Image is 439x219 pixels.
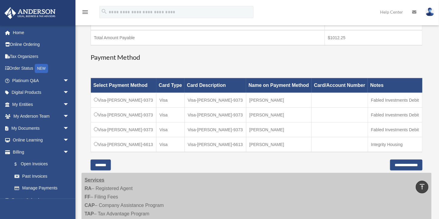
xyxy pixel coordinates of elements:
[91,137,156,152] td: Visa-[PERSON_NAME]-6613
[8,182,75,194] a: Manage Payments
[4,110,78,122] a: My Anderson Teamarrow_drop_down
[91,93,156,108] td: Visa-[PERSON_NAME]-9373
[4,122,78,134] a: My Documentsarrow_drop_down
[85,177,104,182] strong: Services
[368,137,422,152] td: Integrity Housing
[91,53,422,62] h3: Payment Method
[246,137,312,152] td: [PERSON_NAME]
[325,30,422,45] td: $1012.25
[4,50,78,62] a: Tax Organizers
[4,39,78,51] a: Online Ordering
[156,93,184,108] td: Visa
[4,194,78,206] a: Events Calendar
[4,134,78,146] a: Online Learningarrow_drop_down
[368,78,422,93] th: Notes
[63,134,75,147] span: arrow_drop_down
[85,211,94,216] strong: TAP
[156,108,184,122] td: Visa
[156,137,184,152] td: Visa
[91,30,325,45] td: Total Amount Payable
[312,78,368,93] th: Card/Account Number
[63,122,75,135] span: arrow_drop_down
[85,186,91,191] strong: RA
[91,108,156,122] td: Visa-[PERSON_NAME]-9373
[3,7,57,19] img: Anderson Advisors Platinum Portal
[85,194,91,199] strong: FF
[184,122,246,137] td: Visa-[PERSON_NAME]-9373
[4,75,78,87] a: Platinum Q&Aarrow_drop_down
[156,78,184,93] th: Card Type
[63,98,75,111] span: arrow_drop_down
[368,93,422,108] td: Fabled Investments Debit
[368,122,422,137] td: Fabled Investments Debit
[4,146,75,158] a: Billingarrow_drop_down
[4,62,78,75] a: Order StatusNEW
[8,158,72,170] a: $Open Invoices
[184,78,246,93] th: Card Description
[246,108,312,122] td: [PERSON_NAME]
[184,108,246,122] td: Visa-[PERSON_NAME]-9373
[4,87,78,99] a: Digital Productsarrow_drop_down
[246,93,312,108] td: [PERSON_NAME]
[8,170,75,182] a: Past Invoices
[63,146,75,158] span: arrow_drop_down
[418,183,426,190] i: vertical_align_top
[91,78,156,93] th: Select Payment Method
[82,11,89,16] a: menu
[425,8,434,16] img: User Pic
[18,160,21,168] span: $
[184,137,246,152] td: Visa-[PERSON_NAME]-6613
[82,8,89,16] i: menu
[368,108,422,122] td: Fabled Investments Debit
[4,27,78,39] a: Home
[63,87,75,99] span: arrow_drop_down
[91,122,156,137] td: Visa-[PERSON_NAME]-9373
[156,122,184,137] td: Visa
[35,64,48,73] div: NEW
[63,75,75,87] span: arrow_drop_down
[63,110,75,123] span: arrow_drop_down
[246,122,312,137] td: [PERSON_NAME]
[85,203,95,208] strong: CAP
[246,78,312,93] th: Name on Payment Method
[416,181,428,193] a: vertical_align_top
[101,8,107,15] i: search
[4,98,78,110] a: My Entitiesarrow_drop_down
[184,93,246,108] td: Visa-[PERSON_NAME]-9373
